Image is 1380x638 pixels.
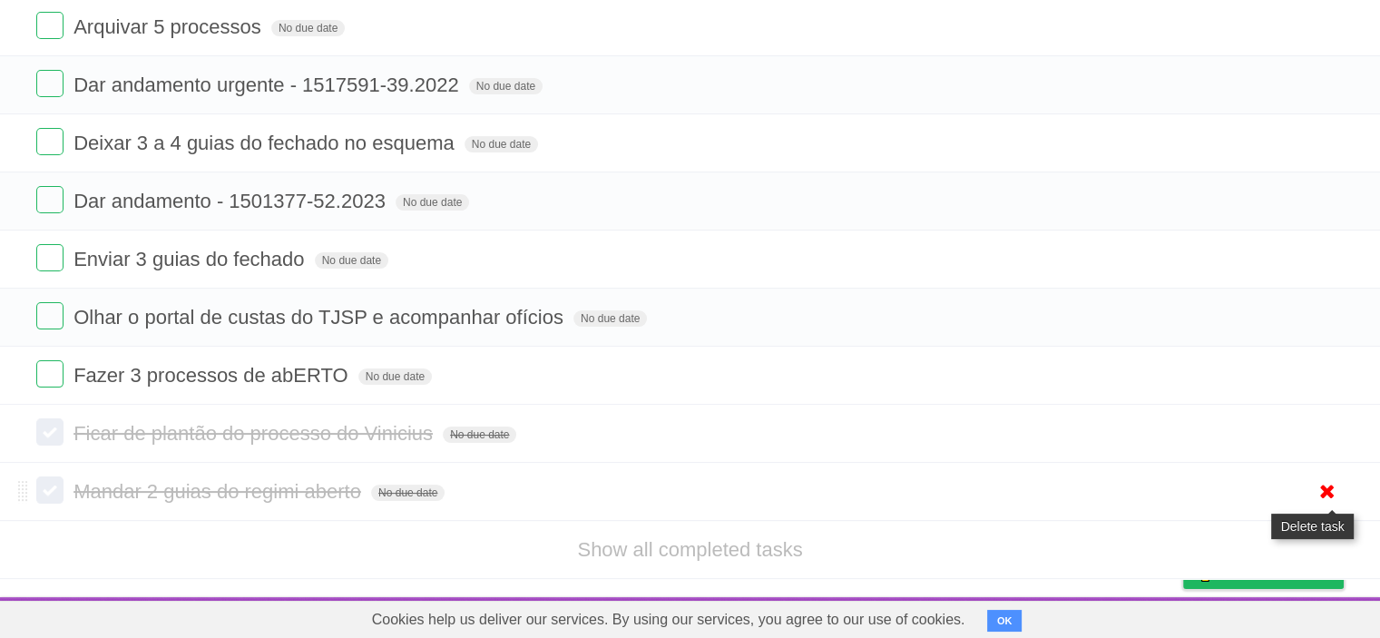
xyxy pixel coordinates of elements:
[73,190,390,212] span: Dar andamento - 1501377-52.2023
[354,602,984,638] span: Cookies help us deliver our services. By using our services, you agree to our use of cookies.
[36,418,64,446] label: Done
[36,360,64,388] label: Done
[73,306,568,329] span: Olhar o portal de custas do TJSP e acompanhar ofícios
[987,610,1023,632] button: OK
[469,78,543,94] span: No due date
[73,132,459,154] span: Deixar 3 a 4 guias do fechado no esquema
[36,70,64,97] label: Done
[358,368,432,385] span: No due date
[73,422,437,445] span: Ficar de plantão do processo do Vinicius
[36,476,64,504] label: Done
[36,244,64,271] label: Done
[73,480,366,503] span: Mandar 2 guias do regimi aberto
[1221,556,1335,588] span: Buy me a coffee
[36,12,64,39] label: Done
[36,302,64,329] label: Done
[573,310,647,327] span: No due date
[36,186,64,213] label: Done
[73,74,463,96] span: Dar andamento urgente - 1517591-39.2022
[371,485,445,501] span: No due date
[465,136,538,152] span: No due date
[73,248,308,270] span: Enviar 3 guias do fechado
[271,20,345,36] span: No due date
[443,427,516,443] span: No due date
[315,252,388,269] span: No due date
[73,15,266,38] span: Arquivar 5 processos
[396,194,469,211] span: No due date
[36,128,64,155] label: Done
[73,364,352,387] span: Fazer 3 processos de abERTO
[577,538,802,561] a: Show all completed tasks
